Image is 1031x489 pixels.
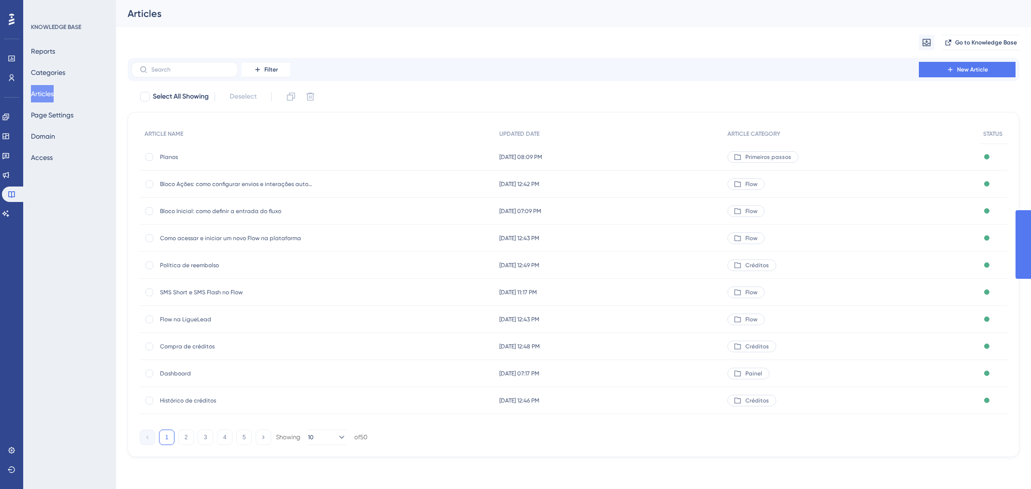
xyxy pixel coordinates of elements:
button: Domain [31,128,55,145]
span: Flow [745,207,757,215]
button: 3 [198,430,213,445]
span: [DATE] 08:09 PM [499,153,542,161]
span: Flow na LigueLead [160,316,315,323]
span: Política de reembolso [160,261,315,269]
iframe: UserGuiding AI Assistant Launcher [990,451,1019,480]
div: KNOWLEDGE BASE [31,23,81,31]
span: Flow [745,234,757,242]
span: Painel [745,370,762,377]
span: [DATE] 11:17 PM [499,288,537,296]
span: Bloco Ações: como configurar envios e interações automatizadas [160,180,315,188]
div: Showing [276,433,300,442]
span: Créditos [745,261,769,269]
button: Reports [31,43,55,60]
span: New Article [957,66,988,73]
span: [DATE] 07:09 PM [499,207,541,215]
span: [DATE] 12:48 PM [499,343,540,350]
span: Go to Knowledge Base [955,39,1017,46]
button: Articles [31,85,54,102]
span: [DATE] 07:17 PM [499,370,539,377]
button: New Article [919,62,1016,77]
button: 1 [159,430,174,445]
span: Créditos [745,397,769,404]
div: Articles [128,7,995,20]
span: Flow [745,288,757,296]
span: Dashboard [160,370,315,377]
button: Access [31,149,53,166]
span: ARTICLE NAME [145,130,183,138]
span: Créditos [745,343,769,350]
span: UPDATED DATE [499,130,539,138]
button: 2 [178,430,194,445]
span: Compra de créditos [160,343,315,350]
span: Planos [160,153,315,161]
span: Histórico de créditos [160,397,315,404]
span: Flow [745,180,757,188]
button: 10 [308,430,347,445]
button: Categories [31,64,65,81]
span: Deselect [230,91,257,102]
input: Search [151,66,230,73]
span: [DATE] 12:43 PM [499,234,539,242]
span: Como acessar e iniciar um novo Flow na plataforma [160,234,315,242]
span: Select All Showing [153,91,209,102]
span: Bloco Inicial: como definir a entrada do fluxo [160,207,315,215]
button: Filter [242,62,290,77]
div: of 50 [354,433,367,442]
button: 4 [217,430,232,445]
span: 10 [308,433,314,441]
button: Deselect [221,88,265,105]
span: Filter [264,66,278,73]
span: Primeiros passos [745,153,791,161]
span: Flow [745,316,757,323]
button: Page Settings [31,106,73,124]
span: [DATE] 12:43 PM [499,316,539,323]
span: [DATE] 12:46 PM [499,397,539,404]
button: Go to Knowledge Base [942,35,1019,50]
span: [DATE] 12:42 PM [499,180,539,188]
span: STATUS [983,130,1002,138]
span: [DATE] 12:49 PM [499,261,539,269]
span: SMS Short e SMS Flash no Flow [160,288,315,296]
button: 5 [236,430,252,445]
span: ARTICLE CATEGORY [727,130,780,138]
